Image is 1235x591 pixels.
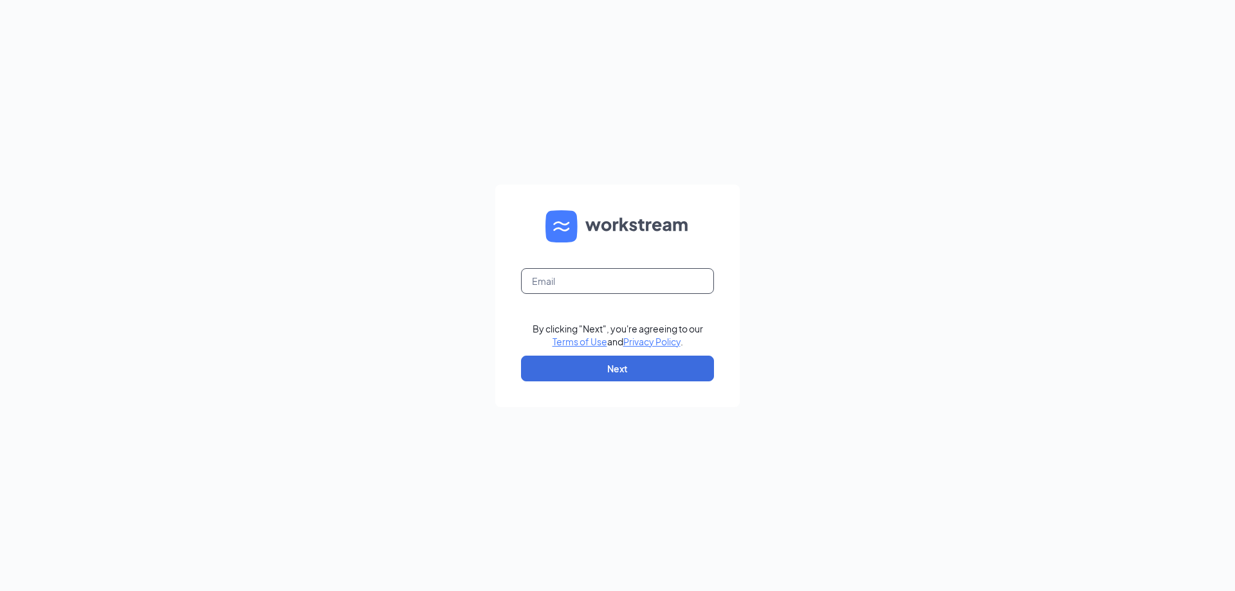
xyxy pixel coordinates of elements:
div: By clicking "Next", you're agreeing to our and . [533,322,703,348]
a: Terms of Use [553,336,607,347]
img: WS logo and Workstream text [545,210,690,242]
input: Email [521,268,714,294]
button: Next [521,356,714,381]
a: Privacy Policy [623,336,681,347]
